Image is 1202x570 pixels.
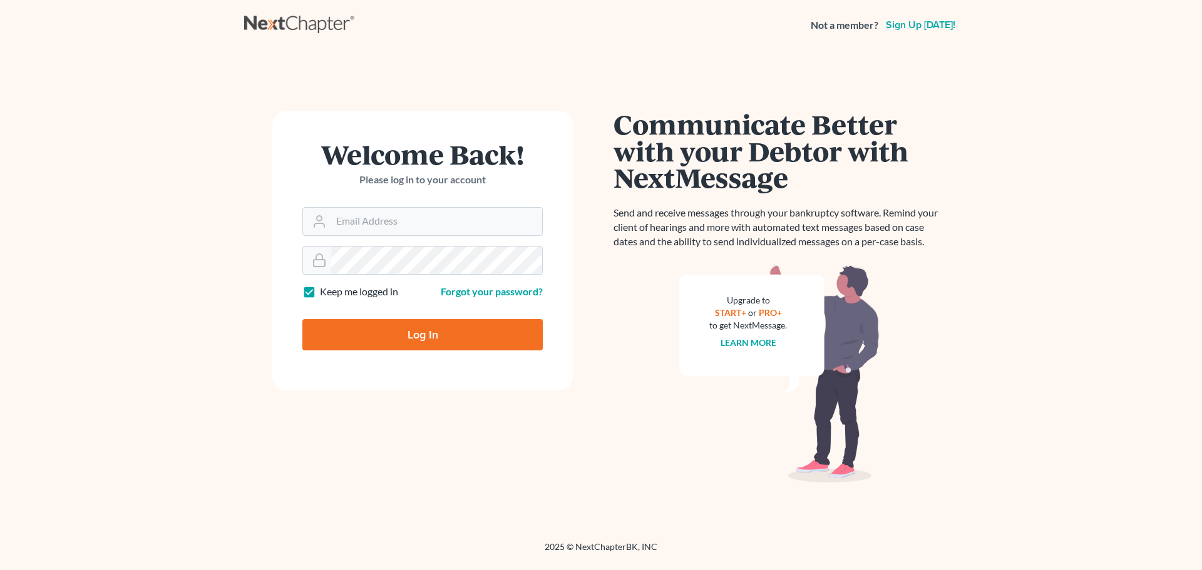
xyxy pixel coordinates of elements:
[614,111,945,191] h1: Communicate Better with your Debtor with NextMessage
[721,337,776,348] a: Learn more
[331,208,542,235] input: Email Address
[883,20,958,30] a: Sign up [DATE]!
[715,307,746,318] a: START+
[302,173,543,187] p: Please log in to your account
[614,206,945,249] p: Send and receive messages through your bankruptcy software. Remind your client of hearings and mo...
[811,18,878,33] strong: Not a member?
[302,141,543,168] h1: Welcome Back!
[709,319,787,332] div: to get NextMessage.
[302,319,543,350] input: Log In
[759,307,782,318] a: PRO+
[709,294,787,307] div: Upgrade to
[679,264,880,483] img: nextmessage_bg-59042aed3d76b12b5cd301f8e5b87938c9018125f34e5fa2b7a6b67550977c72.svg
[748,307,757,318] span: or
[320,285,398,299] label: Keep me logged in
[441,285,543,297] a: Forgot your password?
[244,541,958,563] div: 2025 © NextChapterBK, INC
